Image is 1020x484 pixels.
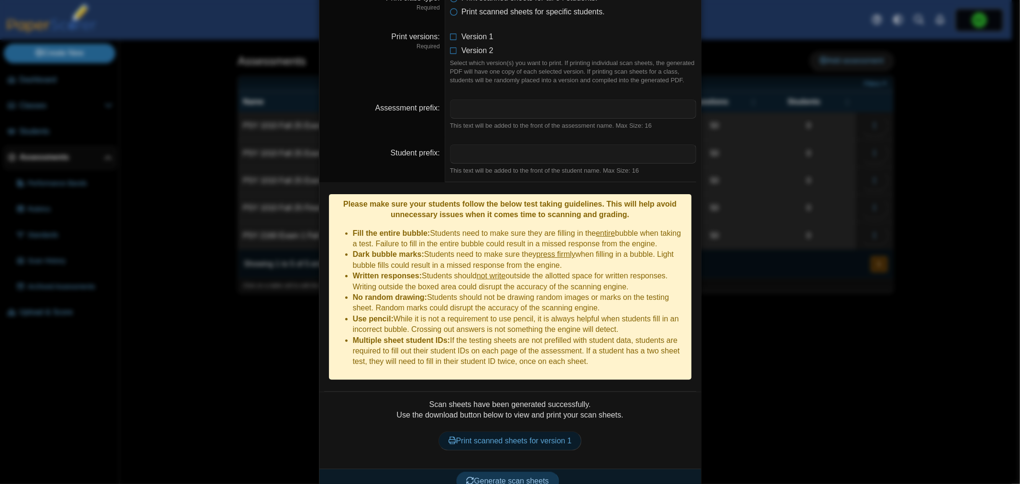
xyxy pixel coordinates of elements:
b: Written responses: [353,272,422,280]
a: Print scanned sheets for version 1 [439,431,582,451]
u: not write [477,272,505,280]
b: Multiple sheet student IDs: [353,336,450,344]
b: Dark bubble marks: [353,250,424,258]
span: Print scanned sheets for specific students. [461,8,605,16]
li: If the testing sheets are not prefilled with student data, students are required to fill out thei... [353,335,687,367]
li: While it is not a requirement to use pencil, it is always helpful when students fill in an incorr... [353,314,687,335]
li: Students need to make sure they when filling in a bubble. Light bubble fills could result in a mi... [353,249,687,271]
b: No random drawing: [353,293,428,301]
b: Fill the entire bubble: [353,229,430,237]
div: Scan sheets have been generated successfully. Use the download button below to view and print you... [324,399,696,462]
b: Please make sure your students follow the below test taking guidelines. This will help avoid unne... [343,200,677,219]
div: This text will be added to the front of the student name. Max Size: 16 [450,166,696,175]
div: Select which version(s) you want to print. If printing individual scan sheets, the generated PDF ... [450,59,696,85]
b: Use pencil: [353,315,394,323]
div: This text will be added to the front of the assessment name. Max Size: 16 [450,121,696,130]
label: Assessment prefix [375,104,440,112]
label: Student prefix [391,149,440,157]
span: Version 2 [461,46,494,55]
u: entire [596,229,615,237]
li: Students should outside the allotted space for written responses. Writing outside the boxed area ... [353,271,687,292]
u: press firmly [537,250,576,258]
label: Print versions [391,33,439,41]
li: Students need to make sure they are filling in the bubble when taking a test. Failure to fill in ... [353,228,687,250]
span: Version 1 [461,33,494,41]
dfn: Required [324,4,440,12]
li: Students should not be drawing random images or marks on the testing sheet. Random marks could di... [353,292,687,314]
dfn: Required [324,43,440,51]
